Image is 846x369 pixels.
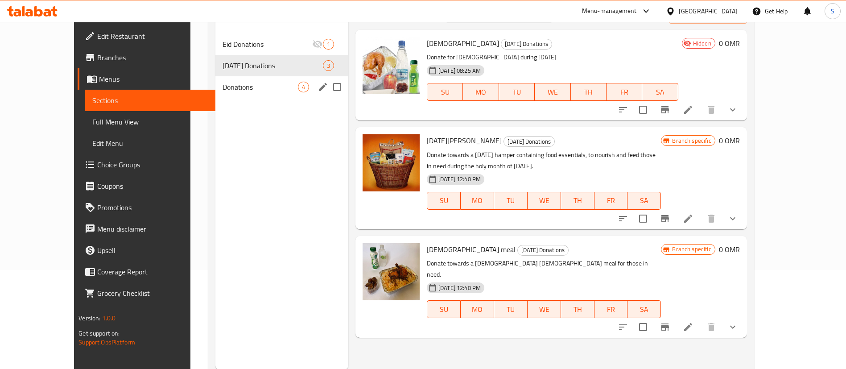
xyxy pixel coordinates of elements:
span: FR [598,303,624,316]
button: Branch-specific-item [654,316,676,338]
button: SU [427,83,463,101]
span: TU [503,86,531,99]
span: WE [531,194,557,207]
span: SU [431,194,457,207]
p: Donate towards a [DEMOGRAPHIC_DATA] [DEMOGRAPHIC_DATA] meal for those in need. [427,258,661,280]
div: Menu-management [582,6,637,17]
span: TH [574,86,603,99]
span: MO [466,86,495,99]
span: Donations [223,82,298,92]
a: Full Menu View [85,111,215,133]
span: [DATE] 12:40 PM [435,284,484,292]
svg: Inactive section [312,39,323,50]
h6: 0 OMR [719,37,740,50]
span: FR [598,194,624,207]
span: Coverage Report [97,266,208,277]
button: sort-choices [612,208,634,229]
span: TU [498,194,524,207]
span: Branch specific [669,137,714,145]
button: Branch-specific-item [654,208,676,229]
span: Coupons [97,181,208,191]
a: Edit menu item [683,104,693,115]
nav: Menu sections [215,30,348,101]
span: Get support on: [78,328,120,339]
span: Promotions [97,202,208,213]
a: Grocery Checklist [78,282,215,304]
div: Eid Donations1 [215,33,348,55]
button: show more [722,208,743,229]
span: [DATE][PERSON_NAME] [427,134,502,147]
div: Ramadan Donations [517,245,569,256]
img: Iftar meal [363,243,420,300]
span: Upsell [97,245,208,256]
div: Eid Donations [223,39,312,50]
span: [DATE] Donations [223,60,323,71]
span: [DATE] Donations [501,39,552,49]
svg: Show Choices [727,104,738,115]
span: S [831,6,834,16]
span: SU [431,86,459,99]
span: SA [631,194,657,207]
button: SA [642,83,678,101]
span: Select to update [634,318,652,336]
a: Menus [78,68,215,90]
a: Menu disclaimer [78,218,215,240]
h6: 0 OMR [719,134,740,147]
button: sort-choices [612,99,634,120]
button: FR [594,300,628,318]
a: Promotions [78,197,215,218]
div: Donations4edit [215,76,348,98]
img: Ramadan Hamper [363,134,420,191]
button: show more [722,316,743,338]
button: MO [461,192,494,210]
span: [DATE] Donations [518,245,568,255]
button: FR [607,83,642,101]
a: Support.OpsPlatform [78,336,135,348]
span: [DATE] Donations [504,137,554,147]
a: Edit menu item [683,213,693,224]
img: Iftar [363,37,420,94]
a: Edit Restaurant [78,25,215,47]
span: Menu disclaimer [97,224,208,234]
button: MO [461,300,494,318]
svg: Show Choices [727,322,738,332]
span: TH [565,194,591,207]
a: Edit Menu [85,133,215,154]
p: Donate towards a [DATE] hamper containing food essentials, to nourish and feed those in need duri... [427,149,661,172]
button: delete [701,208,722,229]
span: MO [464,303,491,316]
p: Donate for [DEMOGRAPHIC_DATA] during [DATE] [427,52,678,63]
span: 3 [323,62,334,70]
a: Edit menu item [683,322,693,332]
span: TU [498,303,524,316]
span: Edit Menu [92,138,208,149]
button: SA [627,192,661,210]
span: 4 [298,83,309,91]
span: 1 [323,40,334,49]
button: SA [627,300,661,318]
button: SU [427,300,461,318]
div: [DATE] Donations3 [215,55,348,76]
span: TH [565,303,591,316]
span: SA [631,303,657,316]
button: TU [499,83,535,101]
a: Coverage Report [78,261,215,282]
span: Version: [78,312,100,324]
button: TH [571,83,607,101]
span: Sections [92,95,208,106]
span: Edit Restaurant [97,31,208,41]
span: Branch specific [669,245,714,253]
div: Ramadan Donations [503,136,555,147]
span: WE [531,303,557,316]
span: FR [610,86,639,99]
a: Coupons [78,175,215,197]
button: delete [701,316,722,338]
span: [DATE] 12:40 PM [435,175,484,183]
span: [DEMOGRAPHIC_DATA] [427,37,499,50]
button: WE [528,192,561,210]
button: sort-choices [612,316,634,338]
span: WE [538,86,567,99]
button: TU [494,192,528,210]
button: MO [463,83,499,101]
span: Select to update [634,209,652,228]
